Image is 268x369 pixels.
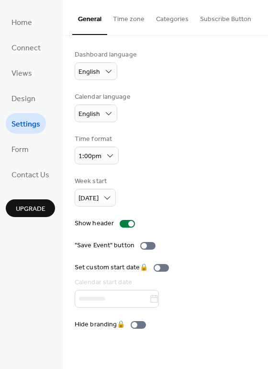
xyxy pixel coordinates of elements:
[6,37,46,58] a: Connect
[11,66,32,81] span: Views
[11,15,32,30] span: Home
[11,117,40,132] span: Settings
[78,66,100,79] span: English
[6,113,46,134] a: Settings
[78,150,101,163] span: 1:00pm
[6,88,41,108] a: Design
[78,192,99,205] span: [DATE]
[75,134,117,144] div: Time format
[16,204,45,214] span: Upgrade
[75,92,131,102] div: Calendar language
[6,164,55,184] a: Contact Us
[78,108,100,121] span: English
[6,199,55,217] button: Upgrade
[75,176,114,186] div: Week start
[11,92,35,106] span: Design
[75,219,114,229] div: Show header
[75,241,134,251] div: "Save Event" button
[75,50,137,60] div: Dashboard language
[11,41,41,56] span: Connect
[11,142,29,157] span: Form
[6,12,38,32] a: Home
[6,138,34,159] a: Form
[6,62,38,83] a: Views
[11,168,49,183] span: Contact Us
